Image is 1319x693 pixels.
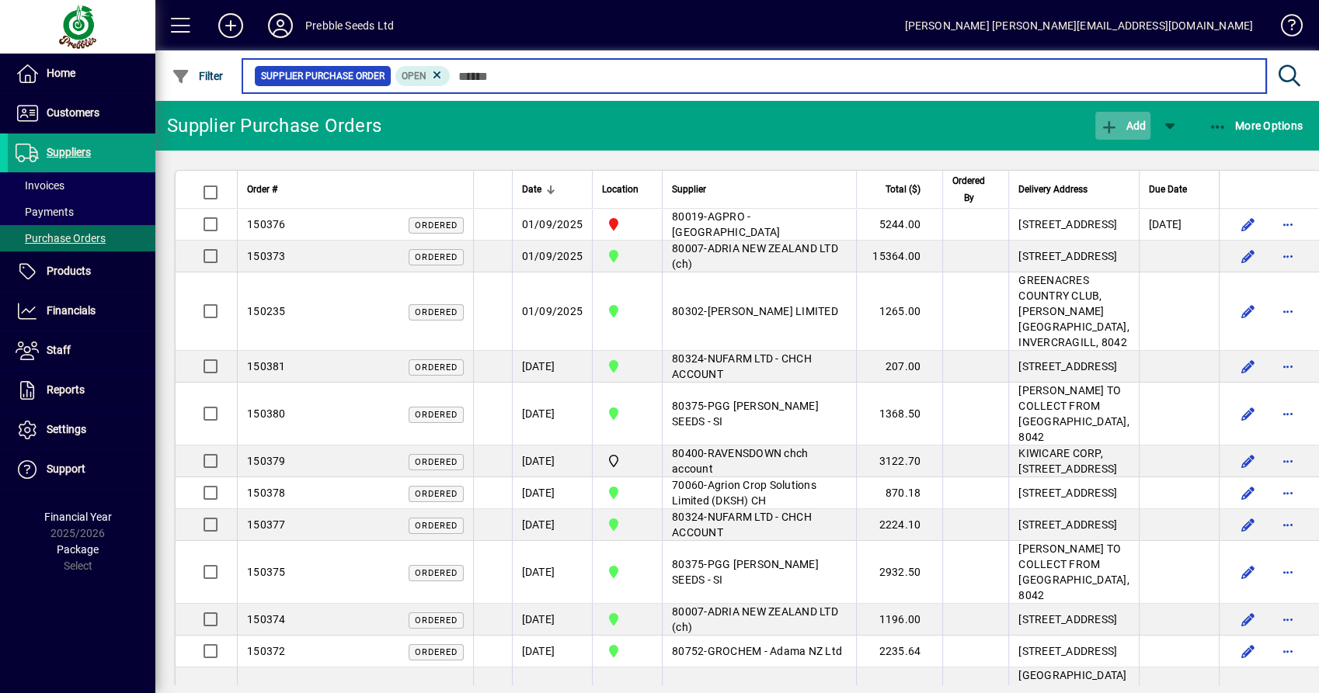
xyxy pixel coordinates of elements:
[415,647,458,657] span: Ordered
[247,305,286,317] span: 150235
[1139,209,1220,241] td: [DATE]
[1008,209,1139,241] td: [STREET_ADDRESS]
[415,568,458,578] span: Ordered
[602,610,653,629] span: CHRISTCHURCH
[256,12,305,40] button: Profile
[415,220,458,230] span: Ordered
[1275,244,1300,269] button: More options
[247,455,286,467] span: 150379
[672,511,812,539] span: NUFARM LTD - CHCH ACCOUNT
[47,463,85,475] span: Support
[415,521,458,531] span: Ordered
[662,209,856,241] td: -
[8,94,155,133] a: Customers
[952,172,999,206] div: Ordered By
[1235,449,1260,473] button: Edit
[672,645,704,657] span: 80752
[172,70,224,82] span: Filter
[672,210,780,238] span: AGPRO - [GEOGRAPHIC_DATA]
[47,423,86,435] span: Settings
[47,344,71,356] span: Staff
[512,541,593,604] td: [DATE]
[1235,639,1260,664] button: Edit
[1275,607,1300,632] button: More options
[672,352,812,380] span: NUFARM LTD - CHCH ACCOUNT
[672,605,704,618] span: 80007
[247,360,286,372] span: 150381
[602,181,639,198] span: Location
[662,351,856,383] td: -
[47,106,99,119] span: Customers
[1008,509,1139,541] td: [STREET_ADDRESS]
[856,383,942,445] td: 1368.50
[206,12,256,40] button: Add
[662,445,856,477] td: -
[1209,120,1303,132] span: More Options
[1008,604,1139,636] td: [STREET_ADDRESS]
[305,13,394,38] div: Prebble Seeds Ltd
[415,410,458,420] span: Ordered
[1235,560,1260,584] button: Edit
[1008,241,1139,272] td: [STREET_ADDRESS]
[662,604,856,636] td: -
[415,457,458,467] span: Ordered
[168,62,228,90] button: Filter
[8,450,155,489] a: Support
[16,179,64,192] span: Invoices
[1008,477,1139,509] td: [STREET_ADDRESS]
[672,181,706,198] span: Supplier
[672,558,819,586] span: PGG [PERSON_NAME] SEEDS - SI
[856,509,942,541] td: 2224.10
[952,172,985,206] span: Ordered By
[672,181,847,198] div: Supplier
[512,351,593,383] td: [DATE]
[672,242,704,255] span: 80007
[602,404,653,423] span: CHRISTCHURCH
[672,479,816,507] span: Agrion Crop Solutions Limited (DKSH) CH
[672,400,704,412] span: 80375
[662,509,856,541] td: -
[522,181,583,198] div: Date
[247,613,286,625] span: 150374
[247,487,286,499] span: 150378
[856,209,942,241] td: 5244.00
[672,558,704,570] span: 80375
[856,272,942,351] td: 1265.00
[415,252,458,262] span: Ordered
[8,172,155,199] a: Invoices
[512,509,593,541] td: [DATE]
[1149,181,1187,198] span: Due Date
[1205,112,1307,140] button: More Options
[856,604,942,636] td: 1196.00
[247,566,286,578] span: 150375
[602,515,653,534] span: CHRISTCHURCH
[8,292,155,331] a: Financials
[672,511,704,523] span: 80324
[47,265,91,277] span: Products
[1275,354,1300,379] button: More options
[672,479,704,491] span: 70060
[247,181,464,198] div: Order #
[708,305,838,317] span: [PERSON_NAME] LIMITED
[47,383,85,396] span: Reports
[47,304,96,317] span: Financials
[672,242,838,270] span: ADRIA NEW ZEALAND LTD (ch)
[247,407,286,420] span: 150380
[522,181,541,198] span: Date
[602,302,653,321] span: CHRISTCHURCH
[44,511,112,523] span: Financial Year
[247,645,286,657] span: 150372
[247,518,286,531] span: 150377
[512,636,593,667] td: [DATE]
[512,241,593,272] td: 01/09/2025
[8,371,155,410] a: Reports
[57,543,99,556] span: Package
[247,250,286,262] span: 150373
[1008,351,1139,383] td: [STREET_ADDRESS]
[402,71,426,81] span: Open
[1008,445,1139,477] td: KIWICARE CORP, [STREET_ADDRESS]
[8,225,155,251] a: Purchase Orders
[1275,480,1300,505] button: More options
[1269,3,1300,54] a: Knowledge Base
[662,383,856,445] td: -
